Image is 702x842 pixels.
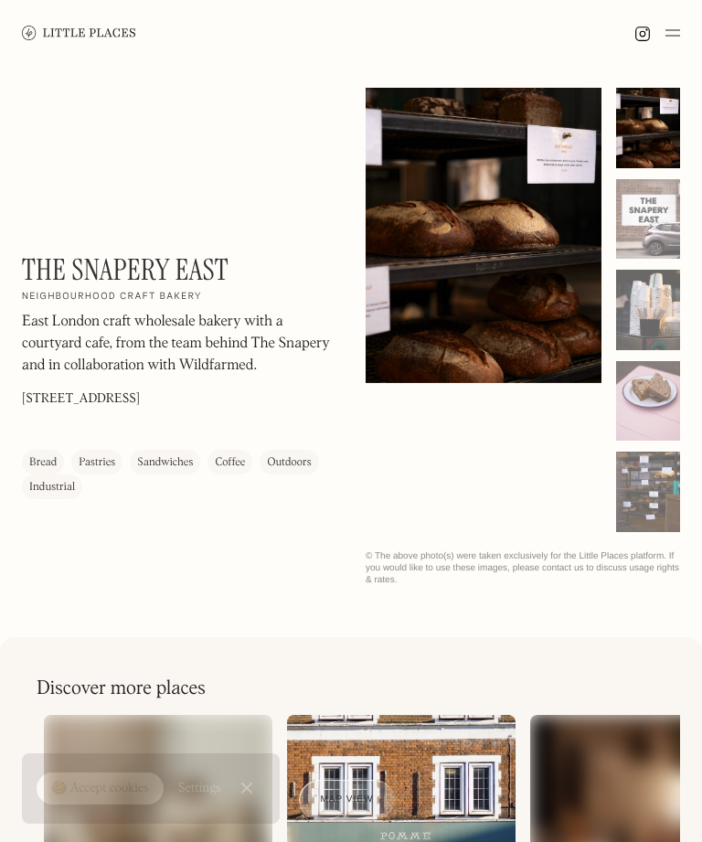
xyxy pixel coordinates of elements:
[299,780,396,820] a: Map view
[137,454,193,473] div: Sandwiches
[29,479,75,497] div: Industrial
[22,312,336,378] p: East London craft wholesale bakery with a courtyard cafe, from the team behind The Snapery and in...
[178,782,221,794] div: Settings
[37,773,164,805] a: 🍪 Accept cookies
[22,419,140,438] p: ‍
[366,550,680,586] div: © The above photo(s) were taken exclusively for the Little Places platform. If you would like to ...
[29,454,57,473] div: Bread
[267,454,311,473] div: Outdoors
[79,454,115,473] div: Pastries
[22,292,202,304] h2: Neighbourhood craft bakery
[51,780,149,798] div: 🍪 Accept cookies
[22,252,229,287] h1: The Snapery East
[229,770,265,806] a: Close Cookie Popup
[215,454,245,473] div: Coffee
[246,788,247,789] div: Close Cookie Popup
[178,768,221,809] a: Settings
[37,677,206,700] h2: Discover more places
[22,390,140,410] p: [STREET_ADDRESS]
[321,794,374,805] span: Map view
